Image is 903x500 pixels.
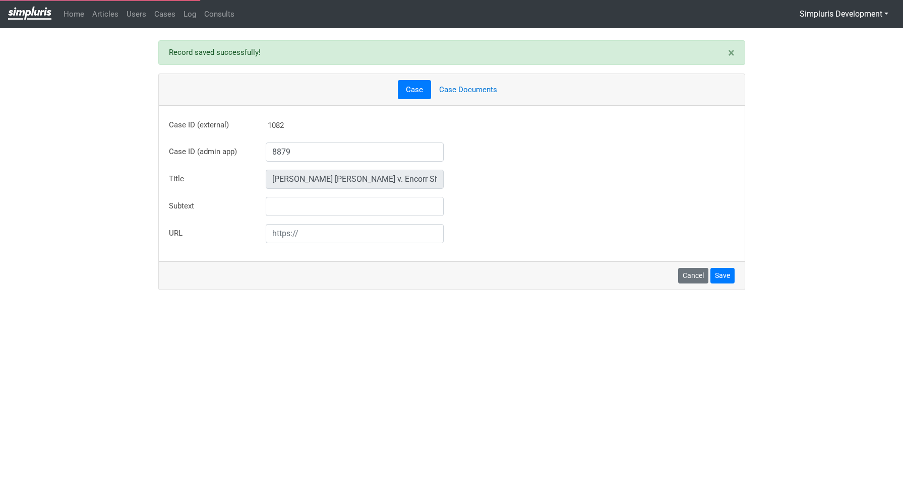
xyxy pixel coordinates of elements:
[161,142,258,162] label: Case ID (admin app)
[59,5,88,24] a: Home
[793,5,895,24] button: Simpluris Development
[431,80,505,100] a: Case Documents
[179,5,200,24] a: Log
[718,41,745,65] button: ×
[398,80,431,100] a: Case
[123,5,150,24] a: Users
[161,224,258,243] label: URL
[150,5,179,24] a: Cases
[8,7,51,20] img: Privacy-class-action
[169,47,261,58] label: Record saved successfully!
[161,116,258,134] label: Case ID (external)
[88,5,123,24] a: Articles
[710,268,735,283] button: Save
[266,224,444,243] input: https://
[678,268,708,283] a: Cancel
[161,197,258,216] label: Subtext
[200,5,238,24] a: Consults
[161,170,258,189] label: Title
[268,121,284,130] span: 1082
